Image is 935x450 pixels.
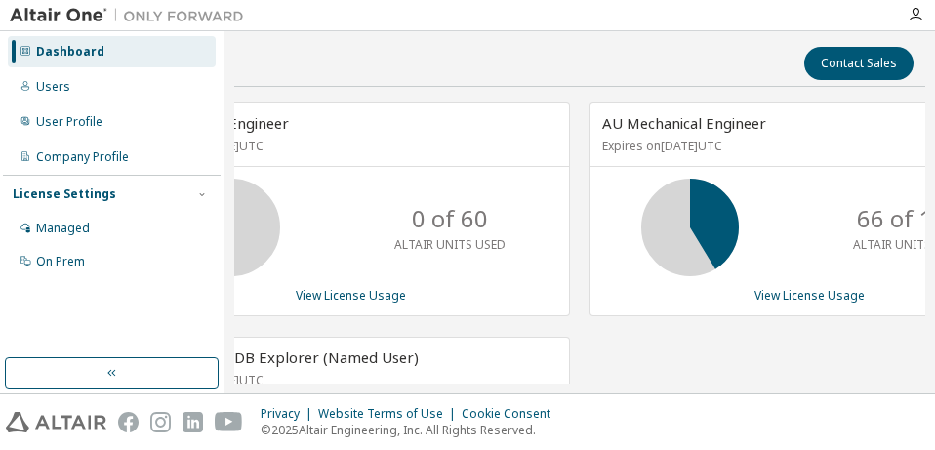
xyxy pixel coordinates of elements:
img: Altair One [10,6,254,25]
p: Expires on [DATE] UTC [143,372,552,389]
img: linkedin.svg [183,412,203,432]
p: © 2025 Altair Engineering, Inc. All Rights Reserved. [261,422,562,438]
a: View License Usage [296,287,406,304]
img: facebook.svg [118,412,139,432]
div: Dashboard [36,44,104,60]
button: Contact Sales [804,47,914,80]
div: Managed [36,221,90,236]
div: User Profile [36,114,102,130]
p: Expires on [DATE] UTC [143,138,552,154]
img: youtube.svg [215,412,243,432]
span: AMDC Public DB Explorer (Named User) [143,348,419,367]
div: Company Profile [36,149,129,165]
div: Website Terms of Use [318,406,462,422]
div: Privacy [261,406,318,422]
img: instagram.svg [150,412,171,432]
div: Users [36,79,70,95]
div: Cookie Consent [462,406,562,422]
div: On Prem [36,254,85,269]
a: View License Usage [754,287,865,304]
div: License Settings [13,186,116,202]
p: ALTAIR UNITS USED [394,236,506,253]
p: 0 of 60 [412,202,488,235]
span: AU Mechanical Engineer [602,113,766,133]
img: altair_logo.svg [6,412,106,432]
